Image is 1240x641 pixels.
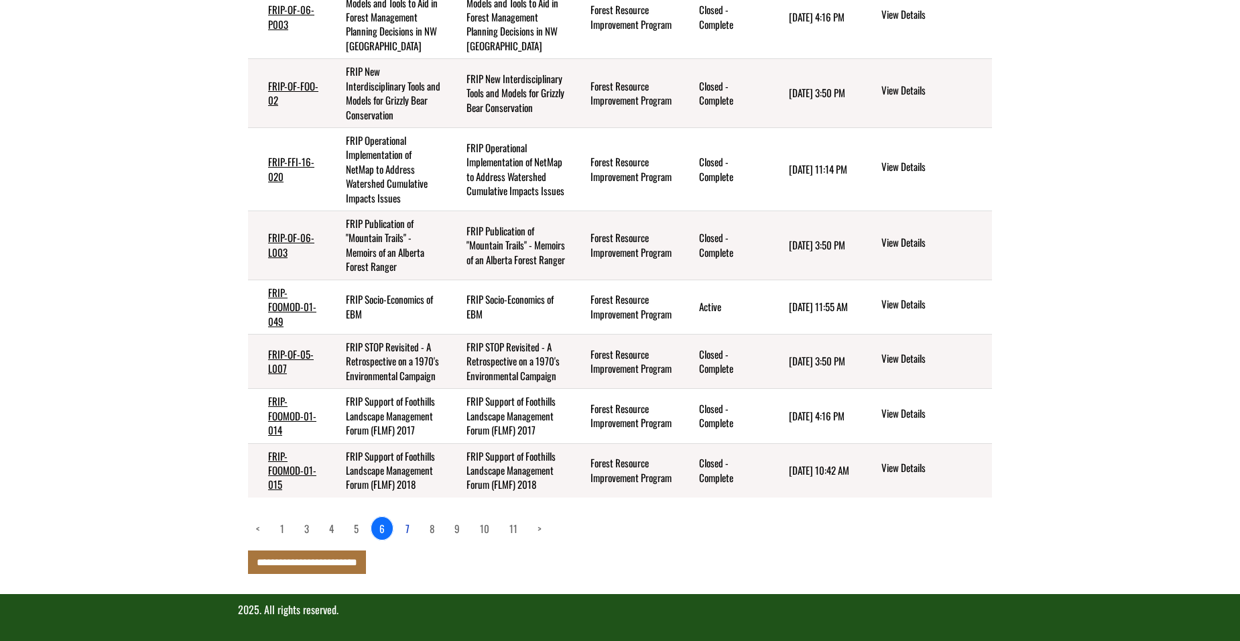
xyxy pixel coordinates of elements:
[789,85,845,100] time: [DATE] 3:50 PM
[789,353,845,368] time: [DATE] 3:50 PM
[881,351,987,367] a: View details
[446,280,570,334] td: FRIP Socio-Economics of EBM
[248,335,326,389] td: FRIP-OF-05-L007
[397,517,418,540] a: page 7
[446,443,570,498] td: FRIP Support of Foothills Landscape Management Forum (FLMF) 2018
[446,517,468,540] a: page 9
[859,389,992,443] td: action menu
[859,280,992,334] td: action menu
[679,59,769,128] td: Closed - Complete
[769,211,859,280] td: 7/6/2023 3:50 PM
[859,443,992,498] td: action menu
[321,517,342,540] a: page 4
[268,285,316,329] a: FRIP-FOOMOD-01-049
[570,127,679,211] td: Forest Resource Improvement Program
[789,299,848,314] time: [DATE] 11:55 AM
[769,443,859,498] td: 5/7/2025 10:42 AM
[268,230,314,259] a: FRIP-OF-06-L003
[268,2,314,31] a: FRIP-OF-06-P003
[268,347,314,375] a: FRIP-OF-05-L007
[570,389,679,443] td: Forest Resource Improvement Program
[570,443,679,498] td: Forest Resource Improvement Program
[769,59,859,128] td: 7/6/2023 3:50 PM
[881,297,987,313] a: View details
[859,59,992,128] td: action menu
[881,406,987,422] a: View details
[679,127,769,211] td: Closed - Complete
[371,516,393,540] a: 6
[570,280,679,334] td: Forest Resource Improvement Program
[881,235,987,251] a: View details
[789,237,845,252] time: [DATE] 3:50 PM
[679,389,769,443] td: Closed - Complete
[501,517,525,540] a: page 11
[769,389,859,443] td: 8/16/2023 4:16 PM
[326,335,446,389] td: FRIP STOP Revisited - A Retrospective on a 1970's Environmental Campaign
[446,389,570,443] td: FRIP Support of Foothills Landscape Management Forum (FLMF) 2017
[570,59,679,128] td: Forest Resource Improvement Program
[326,443,446,498] td: FRIP Support of Foothills Landscape Management Forum (FLMF) 2018
[268,394,316,437] a: FRIP-FOOMOD-01-014
[248,127,326,211] td: FRIP-FFI-16-020
[346,517,367,540] a: page 5
[679,443,769,498] td: Closed - Complete
[789,463,849,477] time: [DATE] 10:42 AM
[326,59,446,128] td: FRIP New Interdisciplinary Tools and Models for Grizzly Bear Conservation
[268,78,318,107] a: FRIP-OF-FOO-02
[679,335,769,389] td: Closed - Complete
[881,160,987,176] a: View details
[472,517,497,540] a: page 10
[248,389,326,443] td: FRIP-FOOMOD-01-014
[881,83,987,99] a: View details
[859,127,992,211] td: action menu
[570,211,679,280] td: Forest Resource Improvement Program
[530,517,550,540] a: Next page
[446,59,570,128] td: FRIP New Interdisciplinary Tools and Models for Grizzly Bear Conservation
[248,59,326,128] td: FRIP-OF-FOO-02
[248,280,326,334] td: FRIP-FOOMOD-01-049
[679,280,769,334] td: Active
[769,280,859,334] td: 5/7/2025 11:55 AM
[446,127,570,211] td: FRIP Operational Implementation of NetMap to Address Watershed Cumulative Impacts Issues
[789,9,845,24] time: [DATE] 4:16 PM
[570,335,679,389] td: Forest Resource Improvement Program
[248,443,326,498] td: FRIP-FOOMOD-01-015
[268,449,316,492] a: FRIP-FOOMOD-01-015
[881,7,987,23] a: View details
[769,335,859,389] td: 7/6/2023 3:50 PM
[446,335,570,389] td: FRIP STOP Revisited - A Retrospective on a 1970's Environmental Campaign
[238,602,1002,618] p: 2025
[248,517,268,540] a: Previous page
[268,154,314,183] a: FRIP-FFI-16-020
[769,127,859,211] td: 5/15/2025 11:14 PM
[859,335,992,389] td: action menu
[422,517,442,540] a: page 8
[326,280,446,334] td: FRIP Socio-Economics of EBM
[789,408,845,423] time: [DATE] 4:16 PM
[789,162,847,176] time: [DATE] 11:14 PM
[859,211,992,280] td: action menu
[326,127,446,211] td: FRIP Operational Implementation of NetMap to Address Watershed Cumulative Impacts Issues
[259,601,338,618] span: . All rights reserved.
[296,517,317,540] a: page 3
[326,211,446,280] td: FRIP Publication of "Mountain Trails" - Memoirs of an Alberta Forest Ranger
[272,517,292,540] a: page 1
[326,389,446,443] td: FRIP Support of Foothills Landscape Management Forum (FLMF) 2017
[881,461,987,477] a: View details
[679,211,769,280] td: Closed - Complete
[446,211,570,280] td: FRIP Publication of "Mountain Trails" - Memoirs of an Alberta Forest Ranger
[248,211,326,280] td: FRIP-OF-06-L003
